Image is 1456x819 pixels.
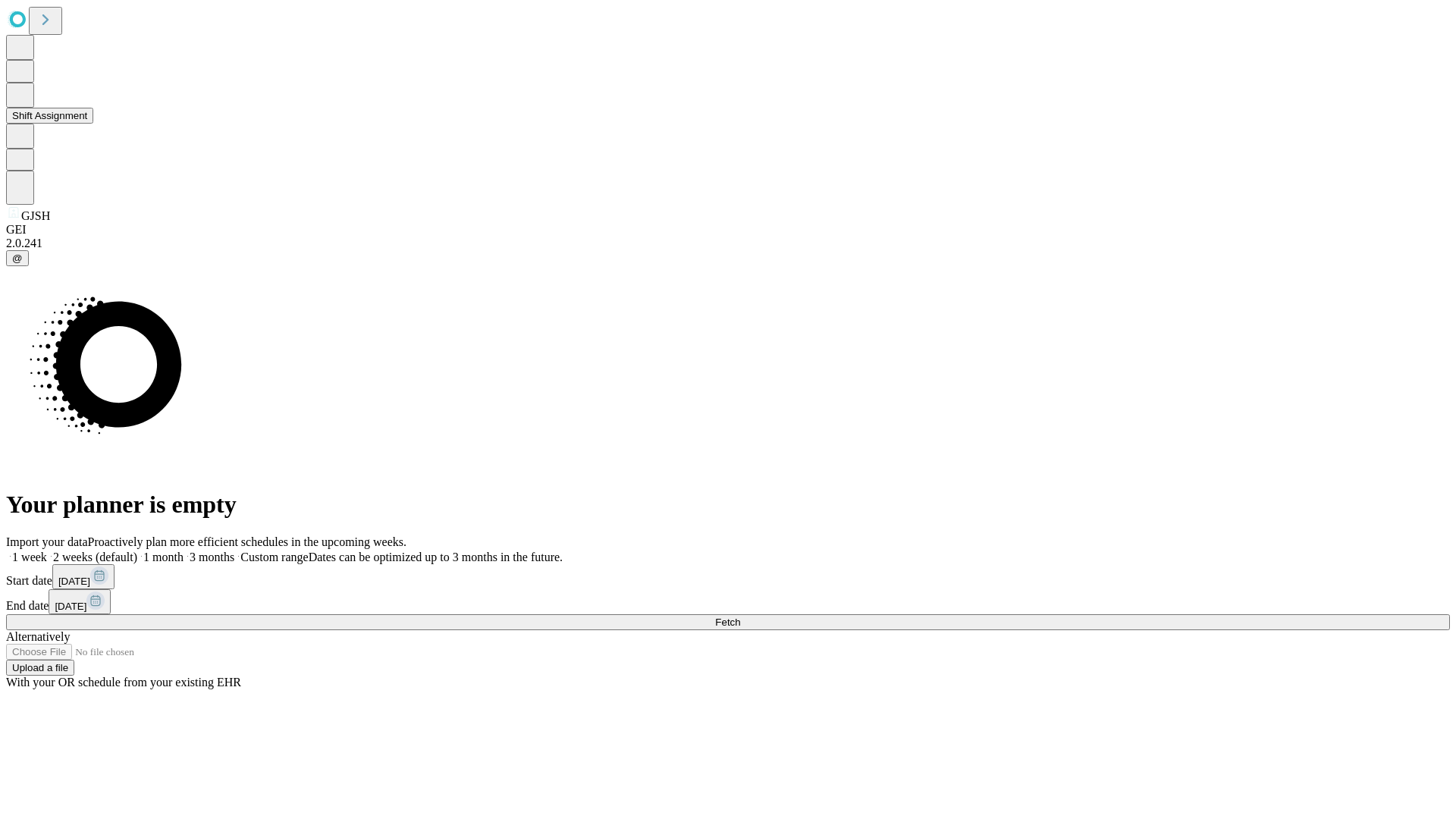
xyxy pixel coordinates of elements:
[6,223,1450,237] div: GEI
[6,614,1450,630] button: Fetch
[715,617,740,628] span: Fetch
[309,551,563,563] span: Dates can be optimized up to 3 months in the future.
[55,601,86,612] span: [DATE]
[6,676,241,689] span: With your OR schedule from your existing EHR
[190,551,234,563] span: 3 months
[6,535,88,548] span: Import your data
[6,250,29,266] button: @
[6,491,1450,519] h1: Your planner is empty
[49,589,111,614] button: [DATE]
[143,551,184,563] span: 1 month
[21,209,50,222] span: GJSH
[6,660,74,676] button: Upload a file
[6,589,1450,614] div: End date
[6,237,1450,250] div: 2.0.241
[6,630,70,643] span: Alternatively
[12,551,47,563] span: 1 week
[240,551,308,563] span: Custom range
[6,108,93,124] button: Shift Assignment
[53,551,137,563] span: 2 weeks (default)
[88,535,406,548] span: Proactively plan more efficient schedules in the upcoming weeks.
[52,564,115,589] button: [DATE]
[12,253,23,264] span: @
[58,576,90,587] span: [DATE]
[6,564,1450,589] div: Start date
